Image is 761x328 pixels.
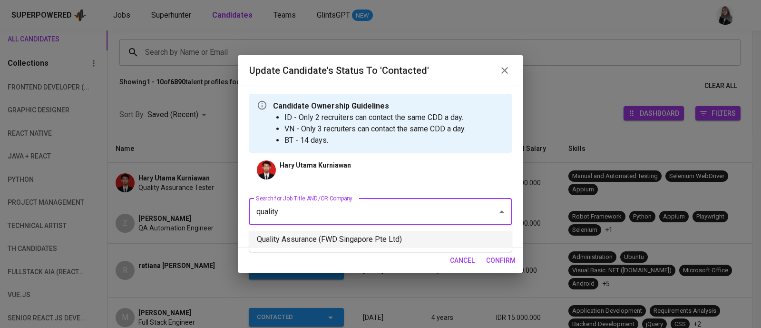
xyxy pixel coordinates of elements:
[249,231,512,248] li: Quality Assurance (FWD Singapore Pte Ltd)
[284,135,466,146] li: BT - 14 days.
[284,123,466,135] li: VN - Only 3 recruiters can contact the same CDD a day.
[450,255,475,267] span: cancel
[482,252,519,269] button: confirm
[495,205,508,219] button: Close
[284,112,466,123] li: ID - Only 2 recruiters can contact the same CDD a day.
[273,100,466,112] p: Candidate Ownership Guidelines
[486,255,516,267] span: confirm
[249,63,429,78] h6: Update Candidate's Status to 'Contacted'
[280,160,351,170] p: Hary Utama Kurniawan
[446,252,478,269] button: cancel
[257,160,276,179] img: 353237ebcedf5bf98a94d2581e0fd775.jpg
